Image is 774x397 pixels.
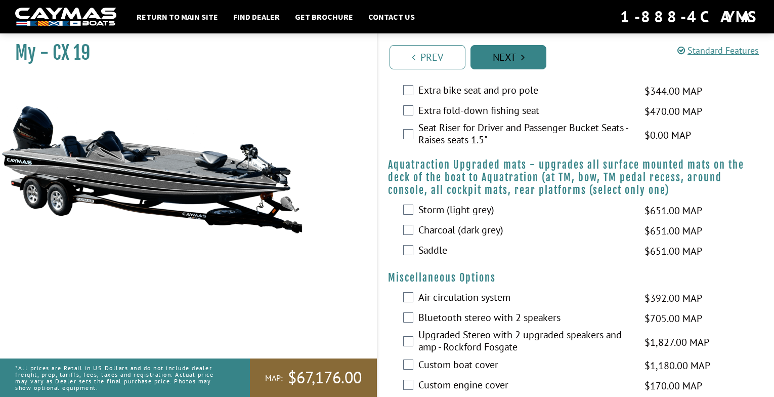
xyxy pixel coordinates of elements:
[390,45,465,69] a: Prev
[418,84,632,99] label: Extra bike seat and pro pole
[418,224,632,239] label: Charcoal (dark grey)
[644,84,702,99] span: $344.00 MAP
[15,42,352,64] h1: My - CX 19
[228,10,285,23] a: Find Dealer
[418,379,632,393] label: Custom engine cover
[470,45,546,69] a: Next
[388,158,764,196] h4: Aquatraction Upgraded mats - upgrades all surface mounted mats on the deck of the boat to Aquatra...
[132,10,223,23] a: Return to main site
[387,44,774,69] ul: Pagination
[363,10,420,23] a: Contact Us
[644,358,710,373] span: $1,180.00 MAP
[644,378,702,393] span: $170.00 MAP
[644,203,702,218] span: $651.00 MAP
[644,335,709,350] span: $1,827.00 MAP
[644,311,702,326] span: $705.00 MAP
[265,373,283,383] span: MAP:
[418,204,632,218] label: Storm (light grey)
[418,359,632,373] label: Custom boat cover
[290,10,358,23] a: Get Brochure
[15,360,227,396] p: *All prices are Retail in US Dollars and do not include dealer freight, prep, tariffs, fees, taxe...
[620,6,759,28] div: 1-888-4CAYMAS
[418,329,632,355] label: Upgraded Stereo with 2 upgraded speakers and amp - Rockford Fosgate
[15,8,116,26] img: white-logo-c9c8dbefe5ff5ceceb0f0178aa75bf4bb51f6bca0971e226c86eb53dfe498488.png
[644,128,691,143] span: $0.00 MAP
[418,104,632,119] label: Extra fold-down fishing seat
[644,291,702,306] span: $392.00 MAP
[418,291,632,306] label: Air circulation system
[418,244,632,259] label: Saddle
[644,223,702,239] span: $651.00 MAP
[250,359,377,397] a: MAP:$67,176.00
[677,45,759,56] a: Standard Features
[418,311,632,326] label: Bluetooth stereo with 2 speakers
[644,244,702,259] span: $651.00 MAP
[644,104,702,119] span: $470.00 MAP
[418,122,632,148] label: Seat Riser for Driver and Passenger Bucket Seats - Raises seats 1.5"
[288,367,362,388] span: $67,176.00
[388,271,764,284] h4: Miscellaneous Options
